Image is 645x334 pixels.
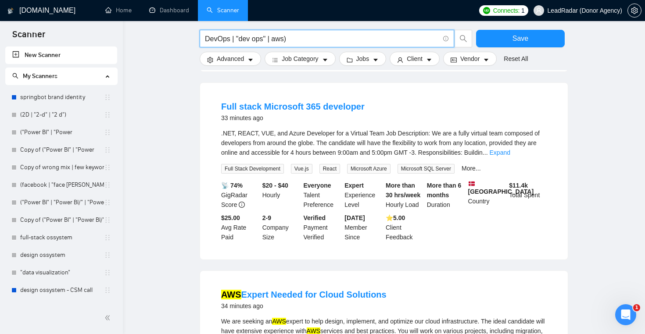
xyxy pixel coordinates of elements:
[304,214,326,221] b: Verified
[5,229,117,246] li: full-stack ossystem
[476,30,565,47] button: Save
[343,181,384,210] div: Experience Level
[483,7,490,14] img: upwork-logo.png
[20,211,104,229] a: Copy of ("Power BI" | "Power BI/" | "Power BI-" | "/Power BI" | "Power BI," | "Power BI." | power...
[426,57,432,63] span: caret-down
[386,214,405,221] b: ⭐️ 5.00
[265,52,335,66] button: barsJob Categorycaret-down
[466,181,508,210] div: Country
[5,281,117,299] li: design ossystem - CSM call
[12,72,57,80] span: My Scanners
[5,194,117,211] li: ("Power BI" | "Power BI/" | "Power BI-" | "/Power BI" | "Power BI," | "Power BI." | powerbi | "po...
[302,213,343,242] div: Payment Verified
[261,181,302,210] div: Hourly
[219,213,261,242] div: Avg Rate Paid
[20,281,104,299] a: design ossystem - CSM call
[207,7,239,14] a: searchScanner
[5,159,117,176] li: Copy of wrong mix | few keywords
[343,213,384,242] div: Member Since
[239,202,245,208] span: info-circle
[20,264,104,281] a: "data visualization"
[261,213,302,242] div: Company Size
[262,214,271,221] b: 2-9
[221,113,365,123] div: 33 minutes ago
[20,176,104,194] a: (facebook | "face [PERSON_NAME]
[217,54,244,64] span: Advanced
[455,30,472,47] button: search
[221,128,547,157] div: .NET, REACT, VUE, and Azure Developer for a Virtual Team Job Description: We are a fully virtual ...
[207,57,213,63] span: setting
[347,57,353,63] span: folder
[5,106,117,124] li: (2D | "2-d" | "2 d")
[104,313,113,322] span: double-left
[221,214,240,221] b: $25.00
[384,213,425,242] div: Client Feedback
[20,159,104,176] a: Copy of wrong mix | few keywords
[12,73,18,79] span: search
[12,46,110,64] a: New Scanner
[20,194,104,211] a: ("Power BI" | "Power BI/" | "Power BI-" | "/Power BI" | "Power BI," | "Power BI." | powerbi | "po...
[104,269,111,276] span: holder
[455,35,472,43] span: search
[397,57,403,63] span: user
[443,36,449,42] span: info-circle
[304,182,331,189] b: Everyone
[20,141,104,159] a: Copy of ("Power BI" | "Power
[262,182,288,189] b: $20 - $40
[493,6,520,15] span: Connects:
[104,146,111,153] span: holder
[291,164,312,174] span: Vue.js
[483,149,488,156] span: ...
[104,252,111,259] span: holder
[282,54,318,64] span: Job Category
[104,181,111,188] span: holder
[521,6,525,15] span: 1
[5,141,117,159] li: Copy of ("Power BI" | "Power
[104,129,111,136] span: holder
[20,89,104,106] a: springbot brand identity
[633,304,640,311] span: 1
[20,246,104,264] a: design ossystem
[5,176,117,194] li: (facebook | "face bo
[468,181,534,195] b: [GEOGRAPHIC_DATA]
[509,182,528,189] b: $ 11.4k
[272,318,286,325] mark: AWS
[272,57,278,63] span: bars
[5,299,117,316] li: marketing
[451,57,457,63] span: idcard
[504,54,528,64] a: Reset All
[469,181,475,187] img: 🇩🇰
[23,72,57,80] span: My Scanners
[221,301,387,311] div: 34 minutes ago
[104,217,111,224] span: holder
[462,165,481,172] a: More...
[221,102,365,111] a: Full stack Microsoft 365 developer
[628,7,641,14] span: setting
[200,52,261,66] button: settingAdvancedcaret-down
[205,33,439,44] input: Search Freelance Jobs...
[5,46,117,64] li: New Scanner
[407,54,423,64] span: Client
[7,4,14,18] img: logo
[344,214,365,221] b: [DATE]
[20,106,104,124] a: (2D | "2-d" | "2 d")
[507,181,548,210] div: Total Spent
[104,94,111,101] span: holder
[221,164,284,174] span: Full Stack Development
[104,234,111,241] span: holder
[490,149,510,156] a: Expand
[5,124,117,141] li: ("Power BI" | "Power
[356,54,369,64] span: Jobs
[5,89,117,106] li: springbot brand identity
[104,199,111,206] span: holder
[20,229,104,246] a: full-stack ossystem
[104,111,111,118] span: holder
[339,52,387,66] button: folderJobscaret-down
[104,164,111,171] span: holder
[386,182,420,199] b: More than 30 hrs/week
[219,181,261,210] div: GigRadar Score
[627,7,641,14] a: setting
[373,57,379,63] span: caret-down
[322,57,328,63] span: caret-down
[443,52,497,66] button: idcardVendorcaret-down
